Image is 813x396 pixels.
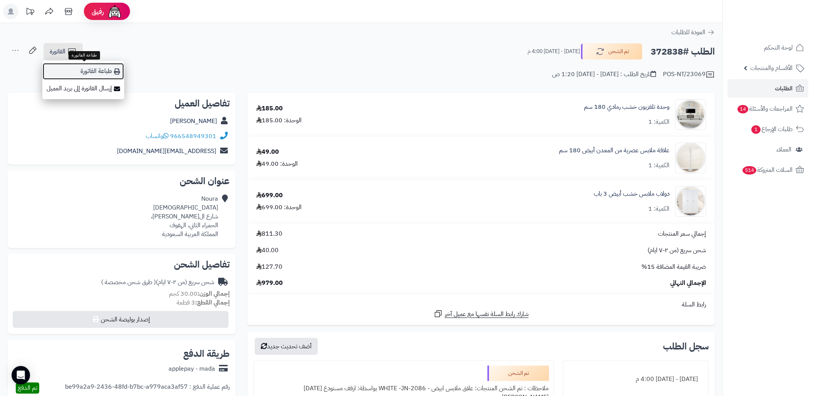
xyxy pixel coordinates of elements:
span: 1 [751,125,761,134]
span: لوحة التحكم [764,42,793,53]
div: [DATE] - [DATE] 4:00 م [568,372,704,387]
span: إجمالي سعر المنتجات [658,230,706,238]
div: تاريخ الطلب : [DATE] - [DATE] 1:20 ص [552,70,656,79]
div: applepay - mada [169,364,215,373]
div: 49.00 [256,148,279,156]
a: طلبات الإرجاع1 [728,120,808,138]
a: 966548949301 [170,131,216,141]
span: العملاء [776,144,791,155]
span: ( طرق شحن مخصصة ) [101,278,156,287]
a: طباعة الفاتورة [42,63,124,80]
span: الأقسام والمنتجات [750,63,793,73]
span: المراجعات والأسئلة [737,103,793,114]
span: رفيق [92,7,104,16]
div: 699.00 [256,191,283,200]
a: إرسال الفاتورة إلى بريد العميل [42,80,124,97]
span: 127.70 [256,263,282,271]
span: 40.00 [256,246,279,255]
h2: عنوان الشحن [14,176,230,186]
a: علاقة ملابس عصرية من المعدن أبيض 180 سم [559,146,669,155]
span: 14 [738,105,748,113]
a: دولاب ملابس خشب أبيض 3 باب [594,190,669,198]
div: 185.00 [256,104,283,113]
a: الفاتورة [43,43,83,60]
h2: تفاصيل العميل [14,99,230,108]
img: 1752316796-1-90x90.jpg [676,143,706,173]
a: [EMAIL_ADDRESS][DOMAIN_NAME] [117,146,216,156]
span: الطلبات [775,83,793,94]
span: ضريبة القيمة المضافة 15% [641,263,706,271]
div: Noura [DEMOGRAPHIC_DATA] شارع ال[PERSON_NAME]، الحمراء الثاني، الهفوف المملكة العربية السعودية [151,195,218,238]
small: [DATE] - [DATE] 4:00 م [528,48,580,55]
span: طلبات الإرجاع [751,124,793,135]
button: إصدار بوليصة الشحن [13,311,229,328]
span: 514 [743,166,756,175]
span: شارك رابط السلة نفسها مع عميل آخر [445,310,529,319]
div: Open Intercom Messenger [12,366,30,384]
div: الكمية: 1 [648,118,669,126]
a: السلات المتروكة514 [728,161,808,179]
img: 1753186020-1-90x90.jpg [676,186,706,217]
button: تم الشحن [581,43,643,60]
a: الطلبات [728,79,808,98]
img: 1750495956-220601011471-90x90.jpg [676,99,706,130]
div: POS-NT/23069 [663,70,715,79]
div: تم الشحن [487,366,549,381]
div: الوحدة: 699.00 [256,203,302,212]
strong: إجمالي القطع: [195,298,230,307]
img: logo-2.png [761,21,806,37]
div: شحن سريع (من ٢-٧ ايام) [101,278,214,287]
span: 811.30 [256,230,282,238]
strong: إجمالي الوزن: [197,289,230,298]
div: الكمية: 1 [648,161,669,170]
small: 30.00 كجم [169,289,230,298]
div: الكمية: 1 [648,205,669,213]
a: العودة للطلبات [671,28,715,37]
h3: سجل الطلب [663,342,709,351]
a: [PERSON_NAME] [170,116,217,126]
div: طباعة الفاتورة [68,51,100,60]
span: تم الدفع [18,383,37,393]
h2: تفاصيل الشحن [14,260,230,269]
a: العملاء [728,140,808,159]
a: وحدة تلفزيون خشب رمادي 180 سم [584,103,669,111]
small: 3 قطعة [177,298,230,307]
h2: الطلب #372838 [651,44,715,60]
button: أضف تحديث جديد [255,338,318,355]
img: ai-face.png [107,4,122,19]
span: الفاتورة [50,47,65,56]
a: شارك رابط السلة نفسها مع عميل آخر [434,309,529,319]
span: السلات المتروكة [742,165,793,175]
a: لوحة التحكم [728,38,808,57]
div: الوحدة: 49.00 [256,160,298,168]
span: الإجمالي النهائي [670,279,706,288]
span: شحن سريع (من ٢-٧ ايام) [648,246,706,255]
a: المراجعات والأسئلة14 [728,100,808,118]
div: الوحدة: 185.00 [256,116,302,125]
div: رقم عملية الدفع : be99a2a9-2436-48fd-b7bc-a979aca3af57 [65,383,230,394]
span: العودة للطلبات [671,28,705,37]
a: تحديثات المنصة [20,4,40,21]
a: واتساب [146,131,169,141]
div: رابط السلة [250,300,712,309]
span: 979.00 [256,279,283,288]
h2: طريقة الدفع [183,349,230,358]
